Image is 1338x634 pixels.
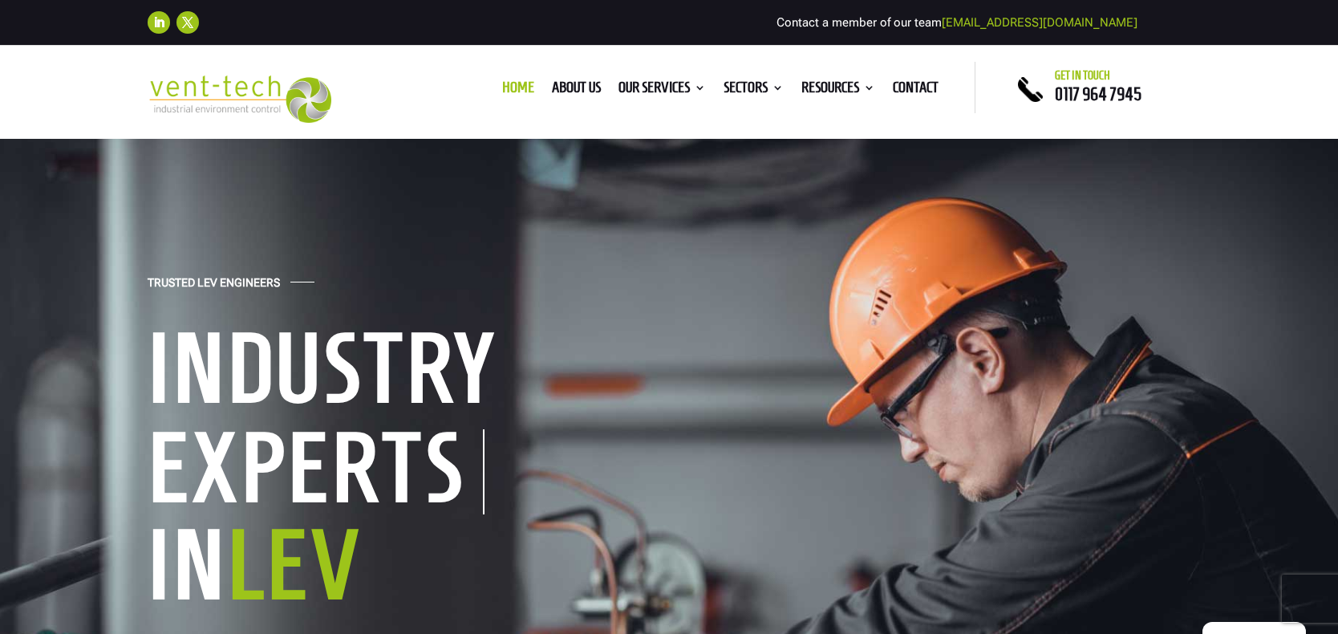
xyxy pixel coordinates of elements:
a: Follow on X [176,11,199,34]
a: Follow on LinkedIn [148,11,170,34]
h1: In [148,514,645,624]
img: 2023-09-27T08_35_16.549ZVENT-TECH---Clear-background [148,75,331,123]
span: Contact a member of our team [776,15,1137,30]
a: [EMAIL_ADDRESS][DOMAIN_NAME] [942,15,1137,30]
h1: Industry [148,318,645,427]
a: Home [502,82,534,100]
span: Get in touch [1055,69,1110,82]
a: About us [552,82,601,100]
a: Contact [893,82,939,100]
a: 0117 964 7945 [1055,84,1141,104]
a: Sectors [724,82,784,100]
a: Our Services [618,82,706,100]
h1: Experts [148,429,485,514]
h4: Trusted LEV Engineers [148,276,280,298]
a: Resources [801,82,875,100]
span: LEV [227,512,363,617]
